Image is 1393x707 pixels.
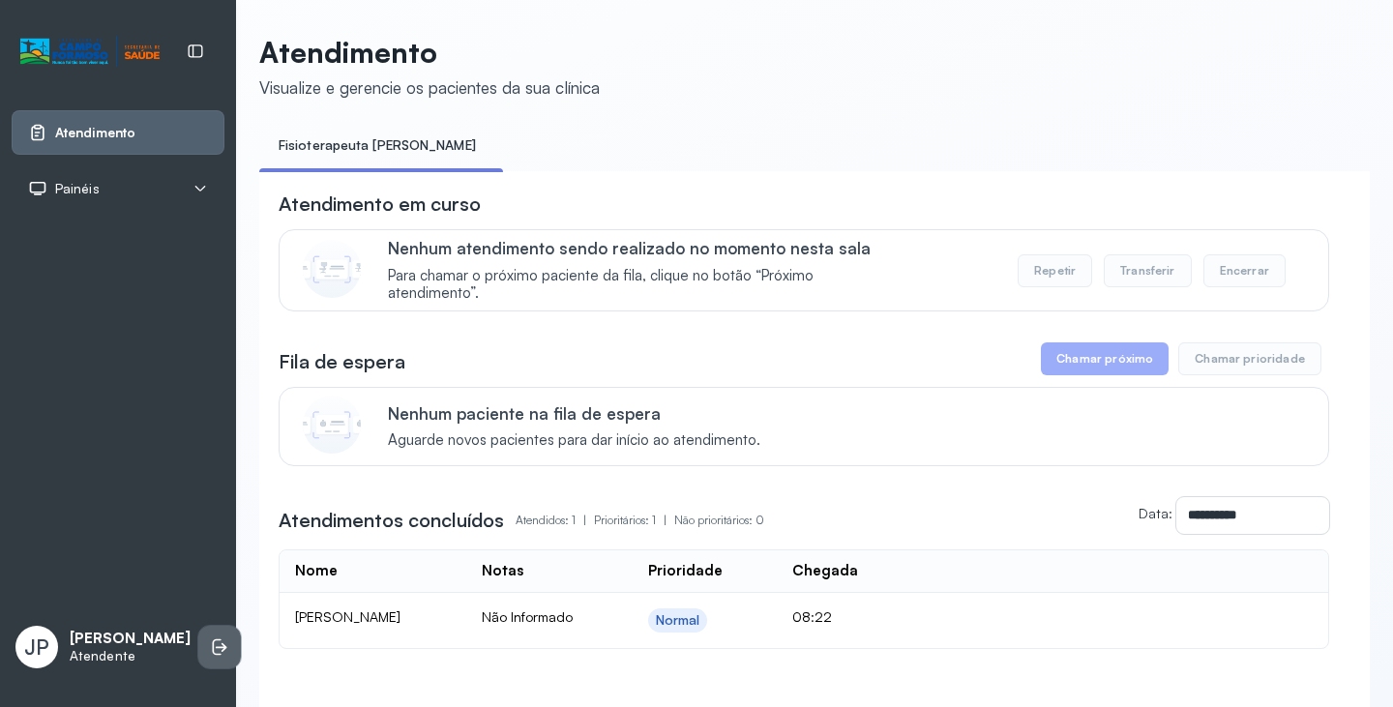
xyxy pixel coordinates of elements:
div: Normal [656,612,700,629]
p: Atendimento [259,35,600,70]
img: Imagem de CalloutCard [303,396,361,454]
p: Nenhum atendimento sendo realizado no momento nesta sala [388,238,900,258]
div: Prioridade [648,562,723,580]
button: Chamar próximo [1041,342,1169,375]
div: Notas [482,562,523,580]
p: Nenhum paciente na fila de espera [388,403,760,424]
span: Aguarde novos pacientes para dar início ao atendimento. [388,431,760,450]
span: Não Informado [482,608,573,625]
p: Atendidos: 1 [516,507,594,534]
a: Atendimento [28,123,208,142]
span: 08:22 [792,608,832,625]
button: Repetir [1018,254,1092,287]
button: Chamar prioridade [1178,342,1321,375]
p: Atendente [70,648,191,664]
button: Transferir [1104,254,1192,287]
span: [PERSON_NAME] [295,608,400,625]
img: Imagem de CalloutCard [303,240,361,298]
span: Painéis [55,181,100,197]
span: | [664,513,667,527]
img: Logotipo do estabelecimento [20,36,160,68]
p: Não prioritários: 0 [674,507,764,534]
span: Atendimento [55,125,135,141]
a: Fisioterapeuta [PERSON_NAME] [259,130,495,162]
button: Encerrar [1203,254,1286,287]
h3: Atendimento em curso [279,191,481,218]
div: Chegada [792,562,858,580]
label: Data: [1139,505,1172,521]
h3: Fila de espera [279,348,405,375]
p: Prioritários: 1 [594,507,674,534]
div: Visualize e gerencie os pacientes da sua clínica [259,77,600,98]
h3: Atendimentos concluídos [279,507,504,534]
div: Nome [295,562,338,580]
span: Para chamar o próximo paciente da fila, clique no botão “Próximo atendimento”. [388,267,900,304]
p: [PERSON_NAME] [70,630,191,648]
span: | [583,513,586,527]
